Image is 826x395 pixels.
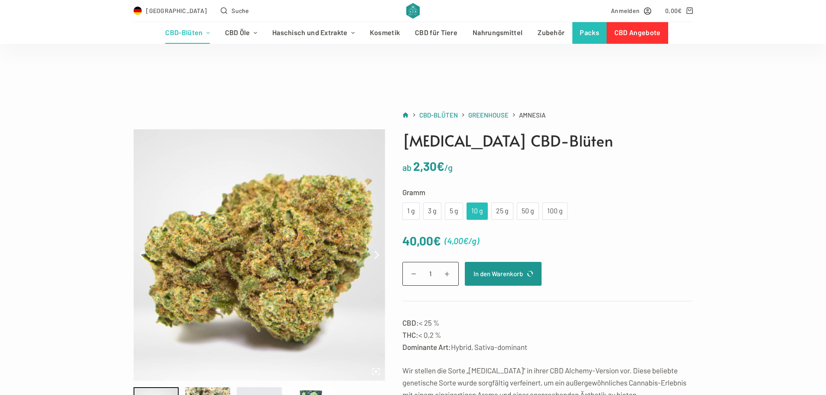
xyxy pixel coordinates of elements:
div: 100 g [548,206,562,217]
span: € [433,233,441,248]
nav: Header-Menü [158,22,668,44]
button: In den Warenkorb [465,262,542,286]
div: 50 g [522,206,534,217]
div: 5 g [450,206,458,217]
a: Nahrungsmittel [465,22,530,44]
a: Select Country [134,6,207,16]
a: Anmelden [611,6,651,16]
a: CBD für Tiere [408,22,465,44]
span: € [463,235,468,246]
span: Amnesia [519,110,545,121]
span: € [437,159,444,173]
span: ab [402,162,411,173]
input: Produktmenge [402,262,459,286]
img: flowers-greenhouse-amnesia-product-v6 [134,129,385,381]
strong: Dominante Art: [402,343,451,351]
span: Greenhouse [468,111,509,119]
bdi: 2,30 [413,159,444,173]
bdi: 4,00 [447,235,468,246]
bdi: 0,00 [665,7,682,14]
span: ( ) [444,234,479,248]
label: Gramm [402,186,693,198]
span: Suche [232,6,249,16]
span: € [678,7,682,14]
img: CBD Alchemy [406,3,420,19]
img: DE Flag [134,7,142,15]
a: CBD Angebote [607,22,668,44]
strong: THC: [402,330,418,339]
span: [GEOGRAPHIC_DATA] [146,6,207,16]
a: Kosmetik [362,22,407,44]
a: Packs [572,22,607,44]
a: CBD Öle [217,22,264,44]
span: /g [468,235,477,246]
a: Zubehör [530,22,572,44]
a: Greenhouse [468,110,509,121]
a: CBD-Blüten [158,22,217,44]
span: Anmelden [611,6,640,16]
bdi: 40,00 [402,233,441,248]
button: Open search form [221,6,249,16]
div: 10 g [472,206,483,217]
strong: CBD: [402,318,419,327]
a: Haschisch und Extrakte [264,22,362,44]
span: /g [444,162,453,173]
h1: [MEDICAL_DATA] CBD-Blüten [402,129,693,152]
div: 25 g [496,206,508,217]
div: 1 g [408,206,415,217]
span: CBD-Blüten [419,111,458,119]
a: Shopping cart [665,6,692,16]
p: < 25 % < 0,2 % Hybrid, Sativa-dominant [402,317,693,353]
div: 3 g [428,206,436,217]
a: CBD-Blüten [419,110,458,121]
